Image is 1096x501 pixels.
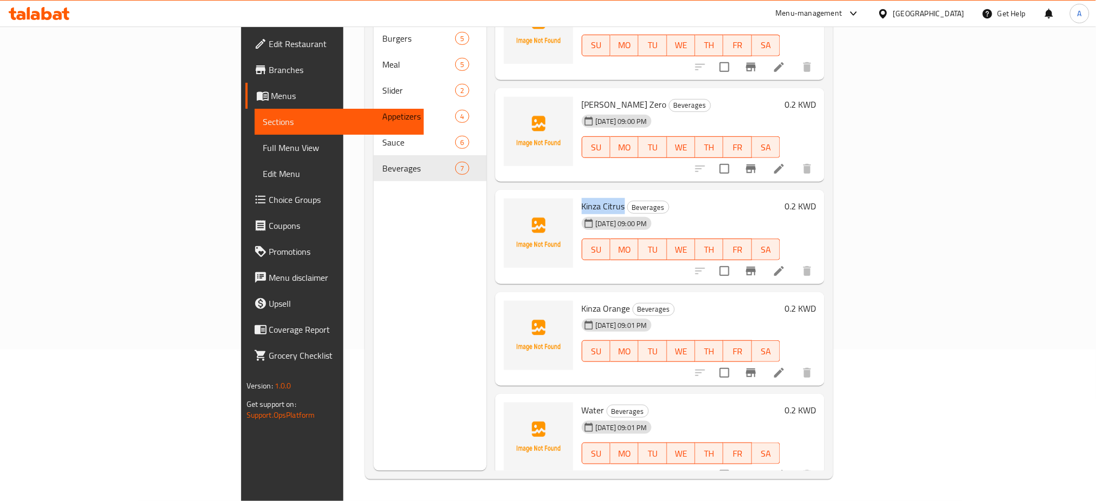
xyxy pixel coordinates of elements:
span: TU [643,242,662,258]
div: Slider2 [374,77,487,103]
span: 2 [456,85,468,96]
span: Water [582,402,605,418]
button: Branch-specific-item [738,156,764,182]
span: TU [643,344,662,359]
span: [DATE] 09:01 PM [592,320,652,331]
span: SA [756,446,776,462]
a: Edit menu item [773,265,786,278]
span: TH [700,344,719,359]
span: Beverages [628,201,669,214]
button: delete [794,462,820,488]
div: items [455,32,469,45]
span: WE [672,446,691,462]
h6: 0.2 KWD [785,403,816,418]
span: Menu disclaimer [269,271,416,284]
a: Menus [245,83,424,109]
div: items [455,84,469,97]
button: FR [723,35,752,56]
button: TH [695,136,723,158]
button: FR [723,443,752,464]
a: Coupons [245,213,424,239]
span: Beverages [607,405,648,418]
div: Sauce6 [374,129,487,155]
a: Choice Groups [245,187,424,213]
span: [DATE] 09:00 PM [592,219,652,229]
button: MO [610,35,639,56]
button: Branch-specific-item [738,54,764,80]
button: SA [752,239,780,260]
span: SA [756,344,776,359]
span: MO [615,242,634,258]
button: delete [794,54,820,80]
a: Edit Restaurant [245,31,424,57]
button: WE [667,136,695,158]
span: MO [615,344,634,359]
span: Kinza Orange [582,300,630,317]
button: delete [794,360,820,386]
span: [DATE] 09:01 PM [592,423,652,433]
span: Choice Groups [269,193,416,206]
button: TH [695,239,723,260]
div: Appetizers [382,110,455,123]
a: Upsell [245,291,424,317]
button: TH [695,35,723,56]
button: MO [610,340,639,362]
span: Select to update [713,464,736,486]
img: Water [504,403,573,472]
span: Beverages [382,162,455,175]
span: Select to update [713,56,736,78]
span: Version: [247,379,273,393]
span: [DATE] 09:00 PM [592,116,652,127]
h6: 0.2 KWD [785,97,816,112]
div: items [455,58,469,71]
div: Meal5 [374,51,487,77]
span: TH [700,446,719,462]
a: Menu disclaimer [245,265,424,291]
div: Menu-management [776,7,842,20]
span: MO [615,37,634,53]
button: WE [667,239,695,260]
button: SU [582,340,610,362]
span: Slider [382,84,455,97]
span: Beverages [669,99,710,111]
a: Edit menu item [773,366,786,379]
button: Branch-specific-item [738,462,764,488]
a: Edit menu item [773,61,786,74]
span: Burgers [382,32,455,45]
span: Select to update [713,361,736,384]
button: delete [794,258,820,284]
span: TU [643,140,662,155]
button: SU [582,443,610,464]
a: Edit menu item [773,469,786,482]
span: SU [587,446,606,462]
a: Full Menu View [255,135,424,161]
span: TH [700,140,719,155]
button: SU [582,35,610,56]
button: SA [752,35,780,56]
button: delete [794,156,820,182]
a: Edit menu item [773,162,786,175]
button: SA [752,340,780,362]
span: Grocery Checklist [269,349,416,362]
span: MO [615,446,634,462]
span: WE [672,140,691,155]
div: Beverages [627,201,669,214]
button: SA [752,443,780,464]
span: Coverage Report [269,323,416,336]
img: Kinza Lemon Zero [504,97,573,166]
span: MO [615,140,634,155]
span: Upsell [269,297,416,310]
button: TU [639,239,667,260]
a: Coverage Report [245,317,424,342]
span: Select to update [713,157,736,180]
span: SA [756,242,776,258]
button: TH [695,443,723,464]
button: FR [723,136,752,158]
button: TH [695,340,723,362]
span: 5 [456,34,468,44]
div: [GEOGRAPHIC_DATA] [893,8,965,19]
